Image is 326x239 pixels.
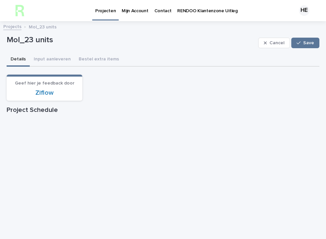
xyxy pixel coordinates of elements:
[13,4,26,17] img: h2KIERbZRTK6FourSpbg
[29,23,57,30] p: Mol_23 units
[258,38,290,48] button: Cancel
[15,81,74,85] span: Geef hier je feedback door
[30,53,75,67] button: Input aanleveren
[75,53,123,67] button: Bestel extra items
[7,106,319,114] h1: Project Schedule
[299,5,309,16] div: HE
[3,22,21,30] a: Projects
[35,89,54,96] a: Ziflow
[303,41,314,45] span: Save
[269,41,284,45] span: Cancel
[291,38,319,48] button: Save
[7,53,30,67] button: Details
[7,35,256,45] p: Mol_23 units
